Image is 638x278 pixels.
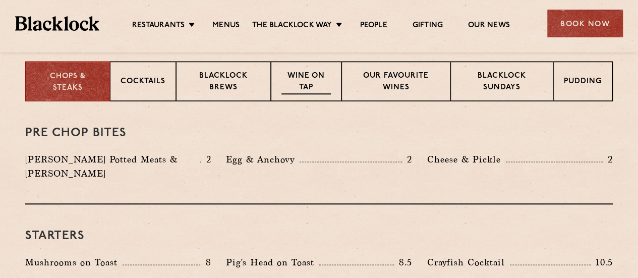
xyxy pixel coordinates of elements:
p: 8.5 [394,256,412,269]
a: Our News [468,21,510,32]
p: 8 [200,256,211,269]
p: Cheese & Pickle [427,152,506,166]
h3: Starters [25,230,613,243]
p: 10.5 [591,256,613,269]
p: Our favourite wines [352,71,439,94]
p: [PERSON_NAME] Potted Meats & [PERSON_NAME] [25,152,200,181]
p: 2 [201,153,211,166]
a: Menus [212,21,240,32]
p: Cocktails [121,76,165,89]
div: Book Now [547,10,623,37]
a: Gifting [413,21,443,32]
a: People [360,21,387,32]
img: BL_Textured_Logo-footer-cropped.svg [15,16,99,30]
a: Restaurants [132,21,185,32]
p: Crayfish Cocktail [427,255,510,269]
p: Wine on Tap [281,71,331,94]
p: Pig's Head on Toast [226,255,319,269]
p: Blacklock Brews [187,71,260,94]
p: 2 [603,153,613,166]
p: Blacklock Sundays [461,71,543,94]
a: The Blacklock Way [252,21,332,32]
p: Egg & Anchovy [226,152,300,166]
h3: Pre Chop Bites [25,127,613,140]
p: Pudding [564,76,602,89]
p: Chops & Steaks [36,71,99,94]
p: 2 [402,153,412,166]
p: Mushrooms on Toast [25,255,123,269]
